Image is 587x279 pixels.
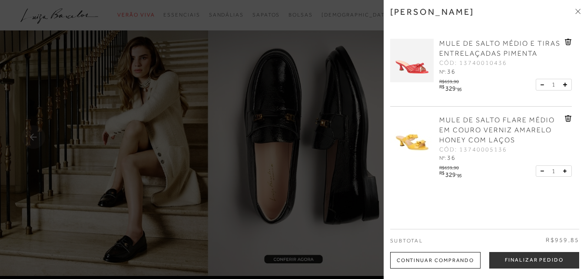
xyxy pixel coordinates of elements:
[552,80,555,89] span: 1
[390,7,474,17] h3: [PERSON_NAME]
[439,115,563,145] a: MULE DE SALTO FLARE MÉDIO EM COURO VERNIZ AMARELO HONEY COM LAÇOS
[439,171,444,175] i: R$
[445,85,456,92] span: 329
[390,238,423,244] span: Subtotal
[439,116,555,144] span: MULE DE SALTO FLARE MÉDIO EM COURO VERNIZ AMARELO HONEY COM LAÇOS
[447,154,456,161] span: 36
[456,84,462,89] i: ,
[439,77,463,84] div: R$659,90
[439,39,563,59] a: MULE DE SALTO MÉDIO E TIRAS ENTRELAÇADAS PIMENTA
[457,173,462,178] span: 95
[456,171,462,175] i: ,
[552,167,555,176] span: 1
[439,40,560,57] span: MULE DE SALTO MÉDIO E TIRAS ENTRELAÇADAS PIMENTA
[390,252,481,269] div: Continuar Comprando
[439,84,444,89] i: R$
[447,68,456,75] span: 36
[439,69,446,75] span: Nº:
[390,115,434,159] img: MULE DE SALTO FLARE MÉDIO EM COURO VERNIZ AMARELO HONEY COM LAÇOS
[439,145,507,154] span: CÓD: 13740005136
[439,59,507,67] span: CÓD: 13740010436
[457,87,462,92] span: 95
[390,39,434,82] img: MULE DE SALTO MÉDIO E TIRAS ENTRELAÇADAS PIMENTA
[439,155,446,161] span: Nº:
[546,236,579,245] span: R$959,85
[445,171,456,178] span: 329
[489,252,579,269] button: Finalizar Pedido
[439,163,463,170] div: R$659,90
